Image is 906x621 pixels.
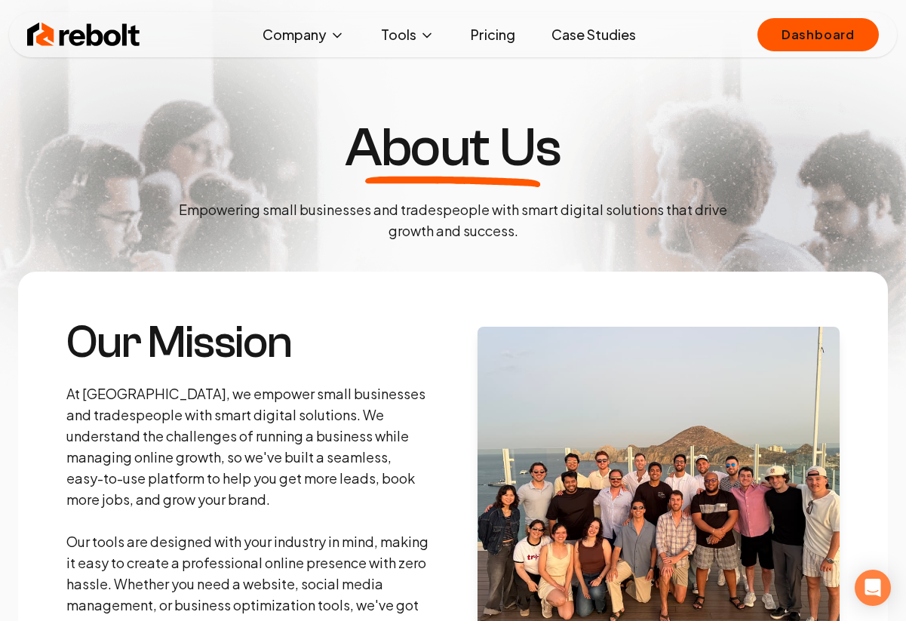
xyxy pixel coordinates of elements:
[27,20,140,50] img: Rebolt Logo
[369,20,447,50] button: Tools
[459,20,527,50] a: Pricing
[757,18,879,51] a: Dashboard
[539,20,648,50] a: Case Studies
[66,320,429,365] h3: Our Mission
[250,20,357,50] button: Company
[855,570,891,606] div: Open Intercom Messenger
